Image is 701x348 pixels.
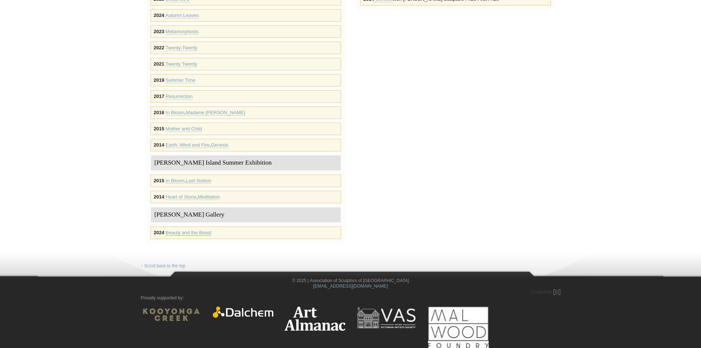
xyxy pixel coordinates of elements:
img: Art Almanac [284,306,345,331]
img: Victorian Artists Society [356,306,417,330]
a: Mother and Child [166,126,202,132]
strong: 2015 [154,126,164,131]
div: , [151,175,341,187]
strong: 2024 [154,13,164,18]
strong: 2021 [154,61,164,67]
a: Madame [PERSON_NAME] [186,110,245,116]
a: Resurrection [166,94,193,99]
a: Last Station [186,178,211,184]
a: Genesis [211,142,229,148]
div: © 2025 | Association of Sculptors of [GEOGRAPHIC_DATA] [135,278,566,289]
a: In Bloom [166,178,184,184]
strong: 2014 [154,194,164,200]
img: Mal Wood Foundry [428,306,489,348]
img: Created by Marby [553,289,560,295]
div: , [151,139,341,151]
a: Metamorphosis [166,29,198,35]
a: Heart of Stone [166,194,197,200]
a: Created by [530,289,560,295]
a: Twenty-Twenty [166,45,198,51]
a: Earth, Wind and Fire [166,142,209,148]
div: [PERSON_NAME] Gallery [151,207,341,222]
div: , [151,106,341,119]
span: Created by [530,289,552,295]
strong: 2017 [154,94,164,99]
strong: 2014 [154,142,164,148]
a: ↑ Scroll back to the top [141,263,185,269]
div: [PERSON_NAME] Island Summer Exhibition [151,155,341,171]
a: Meditation [198,194,220,200]
strong: 2016 [154,110,164,115]
a: Summer Time [166,77,195,83]
strong: 2022 [154,45,164,50]
strong: 2019 [154,77,164,83]
strong: 2024 [154,230,164,235]
img: Dalchem Products [213,306,273,318]
p: Proudly supported by: [141,295,560,301]
img: Kooyonga Wines [141,306,202,323]
a: Autumn Leaves [165,13,198,18]
strong: 2023 [154,29,164,34]
a: [EMAIL_ADDRESS][DOMAIN_NAME] [313,284,388,289]
a: Beauty and the Beast [166,230,211,236]
a: In Bloom [166,110,184,116]
strong: 2015 [154,178,164,183]
div: , [151,191,341,203]
a: Twenty Twenty [166,61,197,67]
